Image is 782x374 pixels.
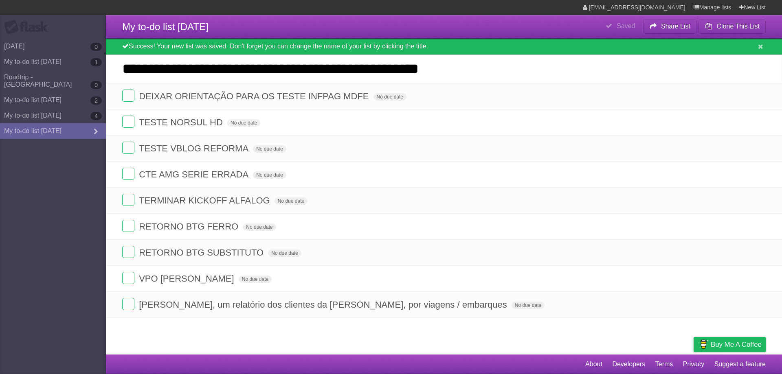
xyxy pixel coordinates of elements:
[243,223,276,231] span: No due date
[139,247,266,258] span: RETORNO BTG SUBSTITUTO
[253,171,286,179] span: No due date
[253,145,286,153] span: No due date
[139,143,250,153] span: TESTE VBLOG REFORMA
[106,39,782,55] div: Success! Your new list was saved. Don't forget you can change the name of your list by clicking t...
[122,220,134,232] label: Done
[716,23,760,30] b: Clone This List
[694,337,766,352] a: Buy me a coffee
[227,119,260,127] span: No due date
[275,197,308,205] span: No due date
[585,357,602,372] a: About
[139,221,240,232] span: RETORNO BTG FERRO
[122,116,134,128] label: Done
[90,81,102,89] b: 0
[122,90,134,102] label: Done
[698,337,709,351] img: Buy me a coffee
[90,96,102,105] b: 2
[122,142,134,154] label: Done
[139,91,371,101] span: DEIXAR ORIENTAÇÃO PARA OS TESTE INFPAG MDFE
[90,112,102,120] b: 4
[617,22,635,29] b: Saved
[239,276,272,283] span: No due date
[122,168,134,180] label: Done
[699,19,766,34] button: Clone This List
[373,93,406,101] span: No due date
[122,298,134,310] label: Done
[714,357,766,372] a: Suggest a feature
[122,21,209,32] span: My to-do list [DATE]
[139,169,250,179] span: CTE AMG SERIE ERRADA
[139,195,272,206] span: TERMINAR KICKOFF ALFALOG
[4,20,53,35] div: Flask
[643,19,697,34] button: Share List
[268,249,301,257] span: No due date
[711,337,762,352] span: Buy me a coffee
[655,357,673,372] a: Terms
[139,273,236,284] span: VPO [PERSON_NAME]
[90,43,102,51] b: 0
[612,357,645,372] a: Developers
[683,357,704,372] a: Privacy
[122,246,134,258] label: Done
[139,117,225,127] span: TESTE NORSUL HD
[139,300,509,310] span: [PERSON_NAME], um relatório dos clientes da [PERSON_NAME], por viagens / embarques
[661,23,690,30] b: Share List
[122,194,134,206] label: Done
[90,58,102,66] b: 1
[512,302,545,309] span: No due date
[122,272,134,284] label: Done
